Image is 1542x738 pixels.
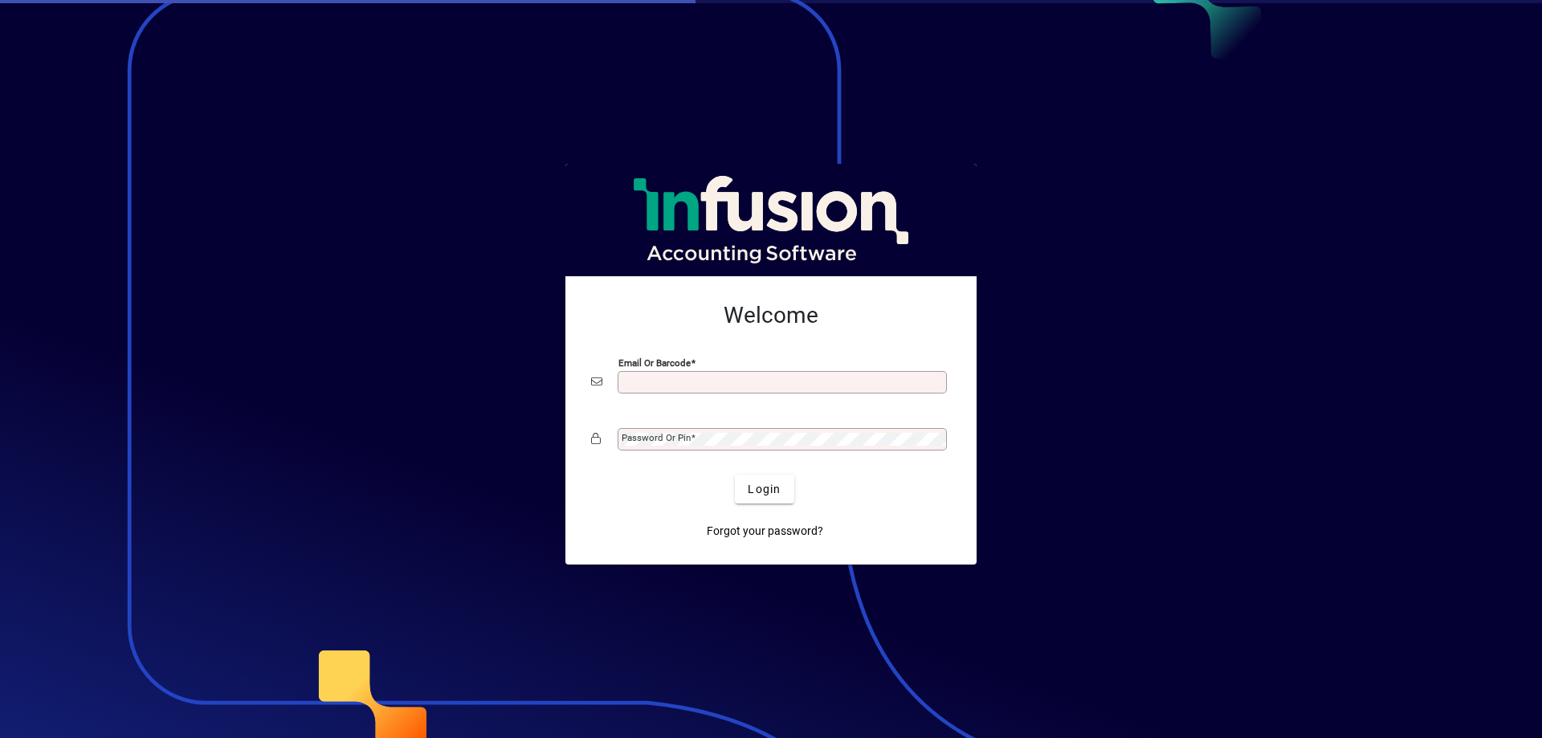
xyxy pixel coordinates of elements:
[700,516,830,545] a: Forgot your password?
[735,475,793,504] button: Login
[622,432,691,443] mat-label: Password or Pin
[591,302,951,329] h2: Welcome
[618,357,691,369] mat-label: Email or Barcode
[748,481,781,498] span: Login
[707,523,823,540] span: Forgot your password?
